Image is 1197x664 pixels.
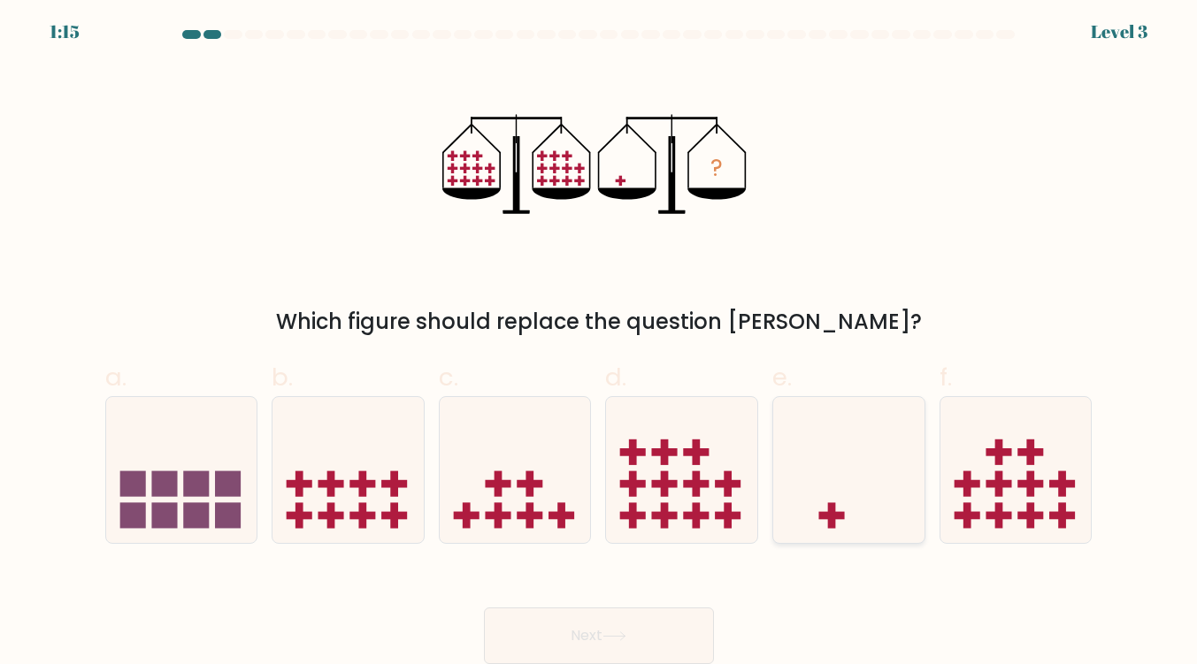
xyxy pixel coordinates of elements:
div: 1:15 [50,19,80,45]
span: e. [772,360,792,394]
div: Level 3 [1091,19,1147,45]
button: Next [484,607,714,664]
span: a. [105,360,127,394]
span: c. [439,360,458,394]
span: f. [940,360,952,394]
div: Which figure should replace the question [PERSON_NAME]? [116,306,1082,338]
tspan: ? [711,151,724,184]
span: b. [272,360,293,394]
span: d. [605,360,626,394]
